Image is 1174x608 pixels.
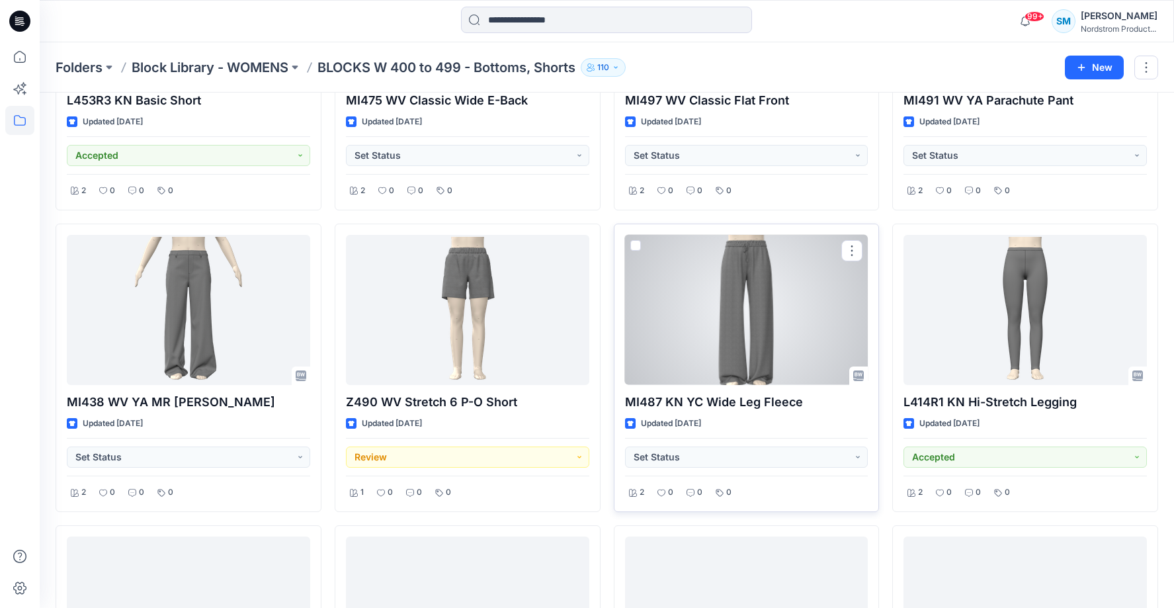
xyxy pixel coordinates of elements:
p: Updated [DATE] [83,115,143,129]
p: 0 [389,184,394,198]
p: 0 [110,486,115,499]
p: Updated [DATE] [919,417,980,431]
p: Updated [DATE] [919,115,980,129]
p: MI487 KN YC Wide Leg Fleece [625,393,868,412]
p: 0 [697,184,702,198]
p: 2 [918,486,923,499]
p: BLOCKS W 400 to 499 - Bottoms, Shorts [317,58,575,77]
p: 0 [1005,184,1010,198]
p: 0 [168,184,173,198]
p: 2 [81,486,86,499]
p: 0 [668,184,673,198]
p: Updated [DATE] [641,115,701,129]
p: 0 [946,184,952,198]
a: L414R1 KN Hi-Stretch Legging [903,235,1147,385]
p: 110 [597,60,609,75]
p: Z490 WV Stretch 6 P-O Short [346,393,589,412]
a: Block Library - WOMENS [132,58,288,77]
p: 0 [418,184,423,198]
p: Updated [DATE] [362,417,422,431]
p: 0 [946,486,952,499]
p: 0 [668,486,673,499]
p: 2 [640,184,644,198]
div: Nordstrom Product... [1081,24,1157,34]
button: 110 [581,58,626,77]
p: 0 [976,184,981,198]
p: 0 [976,486,981,499]
p: MI491 WV YA Parachute Pant [903,91,1147,110]
a: Folders [56,58,103,77]
p: 0 [417,486,422,499]
p: 0 [139,184,144,198]
p: 0 [726,486,732,499]
p: Updated [DATE] [641,417,701,431]
span: 99+ [1025,11,1044,22]
div: SM [1052,9,1075,33]
p: 0 [446,486,451,499]
p: MI497 WV Classic Flat Front [625,91,868,110]
p: 0 [139,486,144,499]
p: MI475 WV Classic Wide E-Back [346,91,589,110]
p: 1 [360,486,364,499]
p: 0 [110,184,115,198]
p: 2 [81,184,86,198]
p: 0 [726,184,732,198]
p: Updated [DATE] [83,417,143,431]
p: Updated [DATE] [362,115,422,129]
a: MI487 KN YC Wide Leg Fleece [625,235,868,385]
p: 0 [168,486,173,499]
p: 2 [360,184,365,198]
p: 0 [1005,486,1010,499]
p: 0 [697,486,702,499]
p: 2 [640,486,644,499]
button: New [1065,56,1124,79]
a: MI438 WV YA MR Baggy [67,235,310,385]
p: 0 [388,486,393,499]
div: [PERSON_NAME] [1081,8,1157,24]
p: L453R3 KN Basic Short [67,91,310,110]
a: Z490 WV Stretch 6 P-O Short [346,235,589,385]
p: 0 [447,184,452,198]
p: L414R1 KN Hi-Stretch Legging [903,393,1147,412]
p: 2 [918,184,923,198]
p: MI438 WV YA MR [PERSON_NAME] [67,393,310,412]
